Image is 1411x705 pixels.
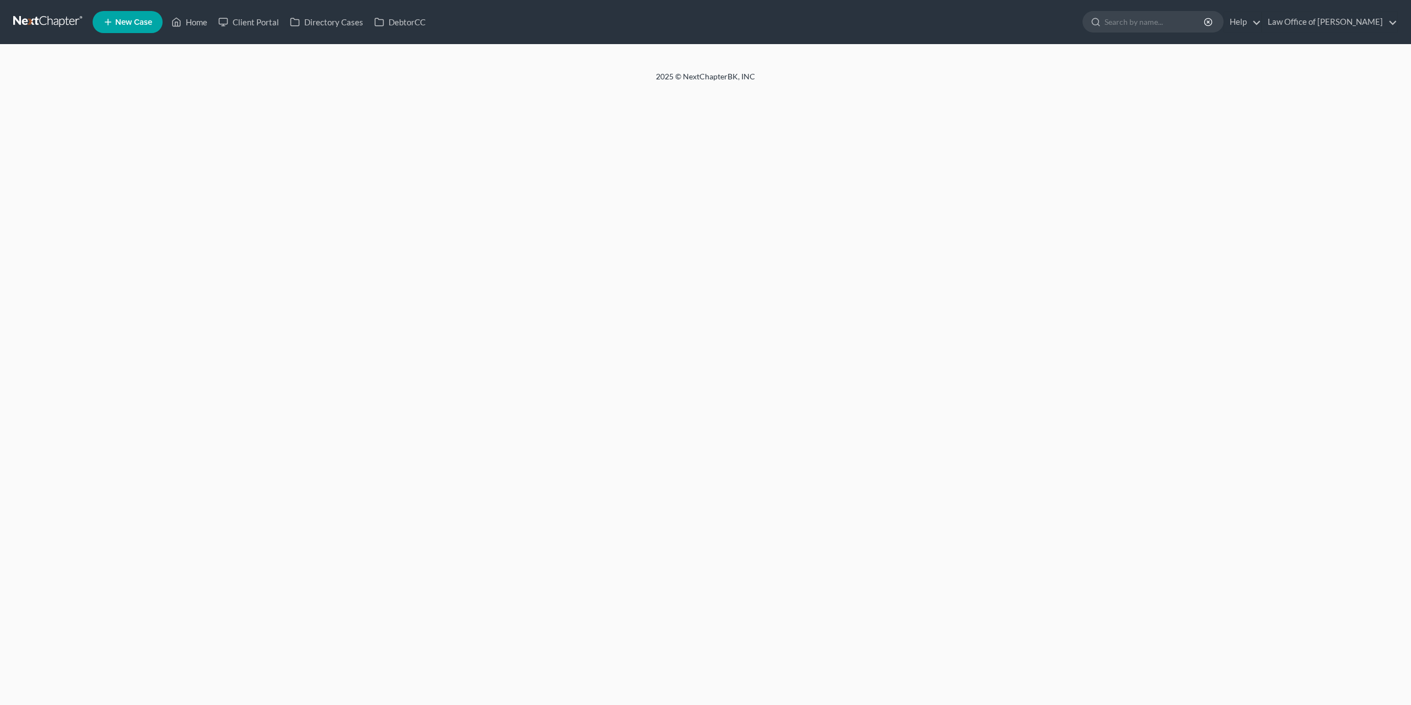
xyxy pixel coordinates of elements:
div: 2025 © NextChapterBK, INC [391,71,1020,91]
a: Directory Cases [284,12,369,32]
span: New Case [115,18,152,26]
a: Home [166,12,213,32]
input: Search by name... [1105,12,1205,32]
a: Help [1224,12,1261,32]
a: DebtorCC [369,12,431,32]
a: Law Office of [PERSON_NAME] [1262,12,1397,32]
a: Client Portal [213,12,284,32]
